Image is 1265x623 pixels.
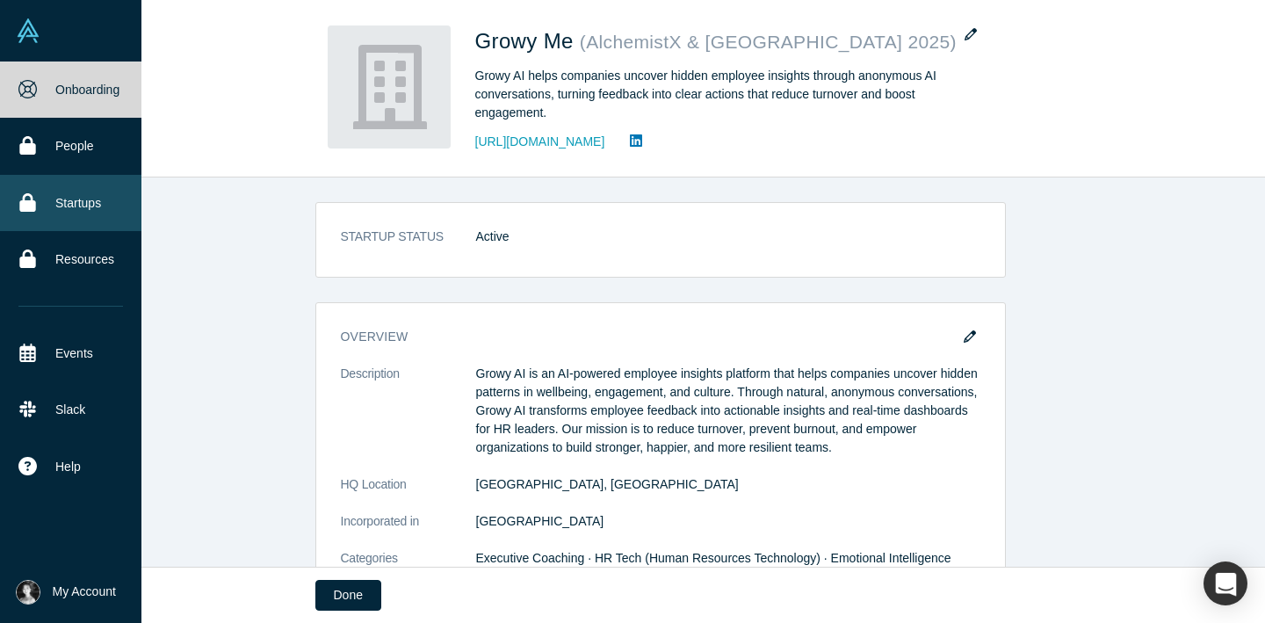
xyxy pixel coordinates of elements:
img: Nadezhda Ni's Account [16,580,40,605]
span: Growy Me [475,29,580,53]
span: My Account [53,583,116,601]
h3: overview [341,328,956,346]
dd: [GEOGRAPHIC_DATA], [GEOGRAPHIC_DATA] [476,475,980,494]
p: Growy AI is an AI-powered employee insights platform that helps companies uncover hidden patterns... [476,365,980,457]
span: Help [55,458,81,476]
small: ( AlchemistX & [GEOGRAPHIC_DATA] 2025 ) [580,32,957,52]
dt: HQ Location [341,475,476,512]
span: Executive Coaching · HR Tech (Human Resources Technology) · Emotional Intelligence Coaching · Per... [476,551,951,583]
dt: Categories [341,549,476,605]
dd: [GEOGRAPHIC_DATA] [476,512,980,531]
button: My Account [16,580,116,605]
img: Alchemist Vault Logo [16,18,40,43]
dd: Active [476,228,980,246]
a: [URL][DOMAIN_NAME] [475,133,605,151]
dt: Incorporated in [341,512,476,549]
dt: STARTUP STATUS [341,228,476,264]
button: Done [315,580,381,611]
img: Growy Me's Logo [328,25,451,149]
div: Growy AI helps companies uncover hidden employee insights through anonymous AI conversations, tur... [475,67,967,122]
dt: Description [341,365,476,475]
